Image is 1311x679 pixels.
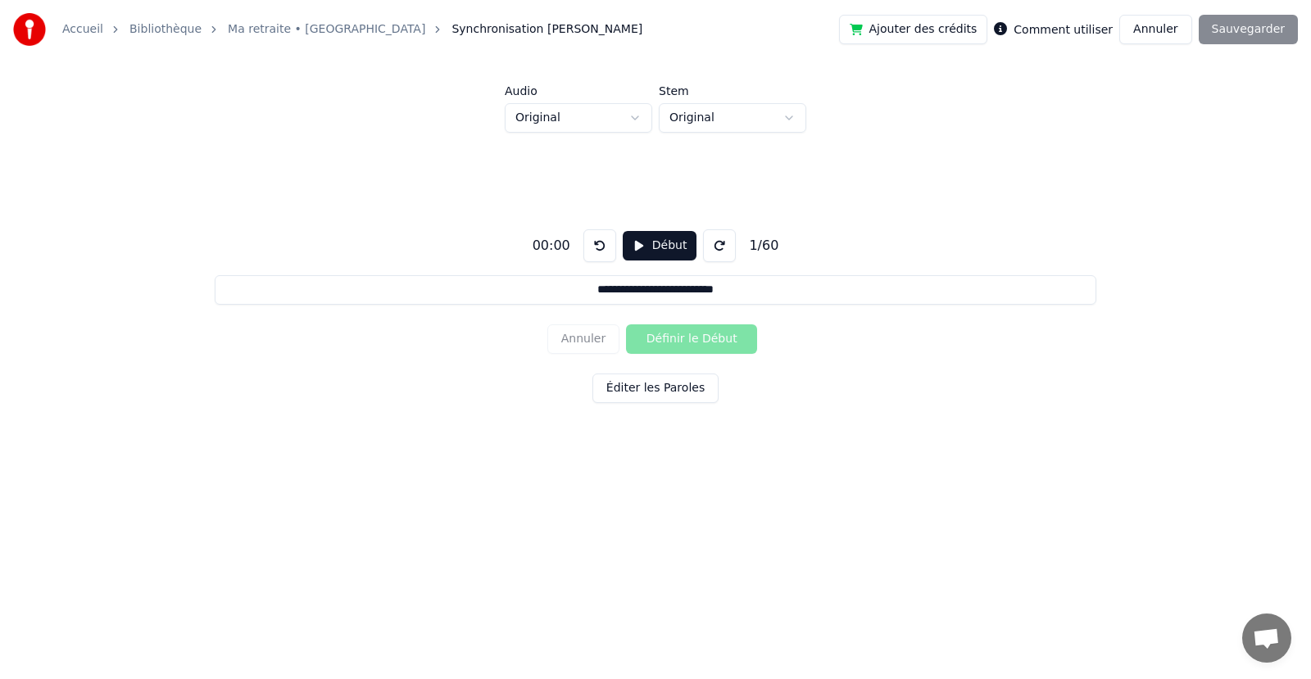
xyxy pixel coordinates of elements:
[659,85,806,97] label: Stem
[451,21,642,38] span: Synchronisation [PERSON_NAME]
[1242,613,1291,663] a: Ouvrir le chat
[839,15,988,44] button: Ajouter des crédits
[592,373,719,403] button: Éditer les Paroles
[62,21,103,38] a: Accueil
[13,13,46,46] img: youka
[1119,15,1191,44] button: Annuler
[228,21,425,38] a: Ma retraite • [GEOGRAPHIC_DATA]
[1014,24,1113,35] label: Comment utiliser
[526,236,577,256] div: 00:00
[623,231,697,260] button: Début
[62,21,642,38] nav: breadcrumb
[505,85,652,97] label: Audio
[742,236,785,256] div: 1 / 60
[129,21,202,38] a: Bibliothèque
